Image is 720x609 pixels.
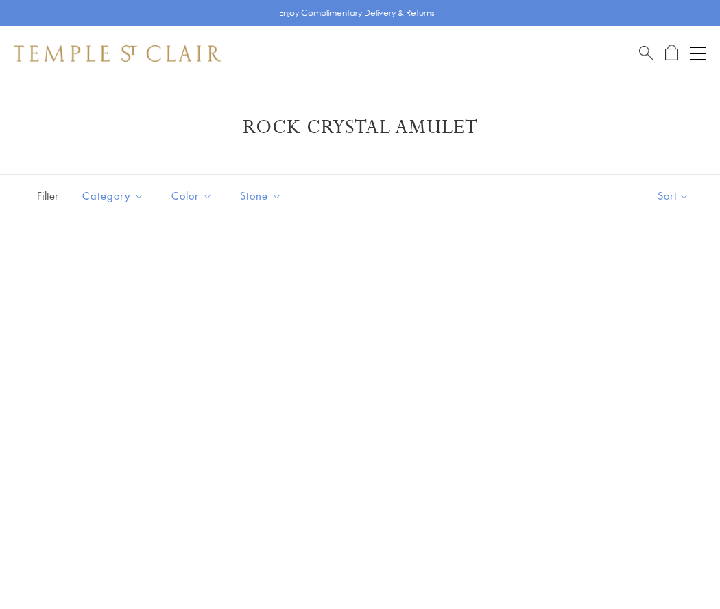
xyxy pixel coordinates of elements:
[165,187,223,204] span: Color
[665,45,678,62] a: Open Shopping Bag
[34,115,686,140] h1: Rock Crystal Amulet
[690,45,706,62] button: Open navigation
[161,180,223,211] button: Color
[639,45,653,62] a: Search
[75,187,154,204] span: Category
[627,175,720,217] button: Show sort by
[72,180,154,211] button: Category
[230,180,292,211] button: Stone
[279,6,435,20] p: Enjoy Complimentary Delivery & Returns
[233,187,292,204] span: Stone
[14,45,221,62] img: Temple St. Clair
